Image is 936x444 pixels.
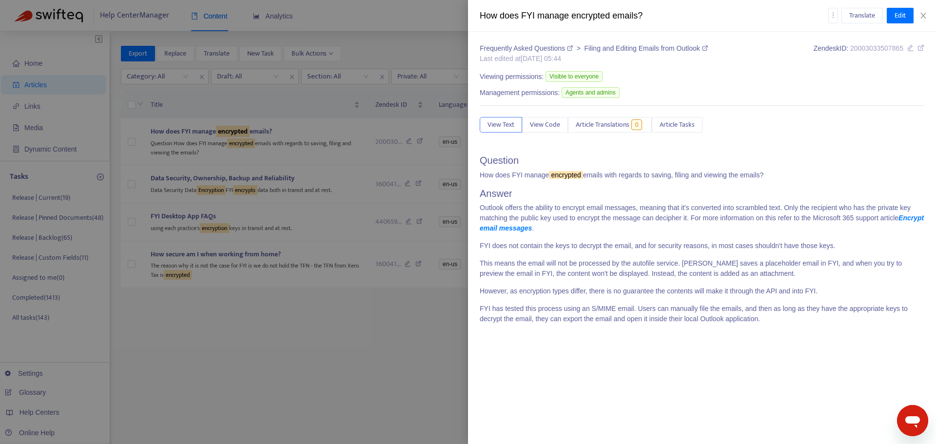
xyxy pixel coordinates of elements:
[480,258,924,279] p: This means the email will not be processed by the autofile service. [PERSON_NAME] saves a placeho...
[487,119,514,130] span: View Text
[480,170,924,180] p: How does FYI manage emails with regards to saving, filing and viewing the emails?
[480,72,544,82] span: Viewing permissions:
[480,286,924,296] p: However, as encryption types differ, there is no guarantee the contents will make it through the ...
[841,8,883,23] button: Translate
[919,12,927,19] span: close
[480,203,924,233] p: Outlook offers the ability to encrypt email messages, meaning that it's converted into scrambled ...
[897,405,928,436] iframe: Button to launch messaging window
[660,119,695,130] span: Article Tasks
[849,10,875,21] span: Translate
[916,11,930,20] button: Close
[828,8,838,23] button: more
[480,43,708,54] div: >
[652,117,702,133] button: Article Tasks
[814,43,924,64] div: Zendesk ID:
[850,44,903,52] span: 20003033507865
[895,10,906,21] span: Edit
[480,9,828,22] div: How does FYI manage encrypted emails?
[562,87,620,98] span: Agents and admins
[480,304,924,324] p: FYI has tested this process using an S/MIME email. Users can manually file the emails, and then a...
[631,119,643,130] span: 0
[584,44,707,52] a: Filing and Editing Emails from Outlook
[480,154,924,166] h2: Question
[480,188,924,199] h2: Answer
[887,8,914,23] button: Edit
[480,241,924,251] p: FYI does not contain the keys to decrypt the email, and for security reasons, in most cases shoul...
[546,71,603,82] span: Visible to everyone
[830,12,837,19] span: more
[568,117,652,133] button: Article Translations0
[480,117,522,133] button: View Text
[576,119,629,130] span: Article Translations
[522,117,568,133] button: View Code
[480,88,560,98] span: Management permissions:
[480,44,575,52] a: Frequently Asked Questions
[480,54,708,64] div: Last edited at [DATE] 05:44
[530,119,560,130] span: View Code
[549,171,583,179] sqkw: encrypted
